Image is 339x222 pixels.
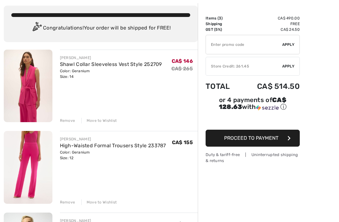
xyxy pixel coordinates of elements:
span: CA$ 128.63 [219,96,286,111]
td: Items ( ) [206,15,240,21]
div: Move to Wishlist [81,199,117,205]
img: Sezzle [256,105,279,111]
td: CA$ 514.50 [240,76,300,97]
input: Promo code [206,35,282,54]
a: Shawl Collar Sleeveless Vest Style 252709 [60,61,162,67]
td: Shipping [206,21,240,27]
td: CA$ 24.50 [240,27,300,32]
a: High-Waisted Formal Trousers Style 233787 [60,143,166,149]
div: Move to Wishlist [81,118,117,123]
img: High-Waisted Formal Trousers Style 233787 [4,131,52,203]
div: Color: Geranium Size: 14 [60,68,162,79]
span: 3 [219,16,221,20]
img: Congratulation2.svg [30,22,43,35]
div: Color: Geranium Size: 12 [60,149,166,161]
td: Free [240,21,300,27]
span: CA$ 155 [172,139,193,145]
td: CA$ 490.00 [240,15,300,21]
span: CA$ 146 [172,58,193,64]
s: CA$ 265 [171,66,193,72]
div: Duty & tariff-free | Uninterrupted shipping & returns [206,152,300,164]
div: or 4 payments of with [206,97,300,111]
div: Remove [60,199,75,205]
div: Congratulations! Your order will be shipped for FREE! [11,22,190,35]
span: Proceed to Payment [224,135,278,141]
div: [PERSON_NAME] [60,136,166,142]
iframe: PayPal-paypal [206,113,300,127]
img: Shawl Collar Sleeveless Vest Style 252709 [4,50,52,122]
td: Total [206,76,240,97]
div: Store Credit: 261.45 [206,63,282,69]
td: GST (5%) [206,27,240,32]
span: Apply [282,42,295,47]
span: Apply [282,63,295,69]
div: Remove [60,118,75,123]
button: Proceed to Payment [206,130,300,147]
div: or 4 payments ofCA$ 128.63withSezzle Click to learn more about Sezzle [206,97,300,113]
div: [PERSON_NAME] [60,55,162,61]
